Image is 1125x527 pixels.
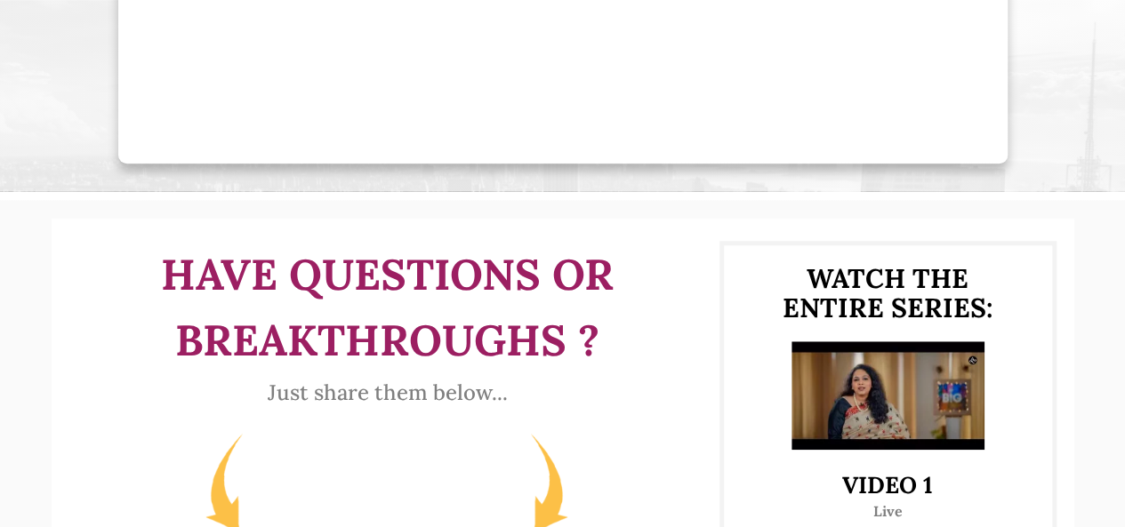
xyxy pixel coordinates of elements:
[268,379,508,406] strong: Just share them below...
[161,247,614,367] b: Have questions or breakthroughs ?
[783,261,993,324] b: WATCH THE ENTIRE SERIES:
[873,502,903,520] strong: Live
[842,470,933,499] b: VIDEO 1
[792,341,984,450] img: H-1-1-jpg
